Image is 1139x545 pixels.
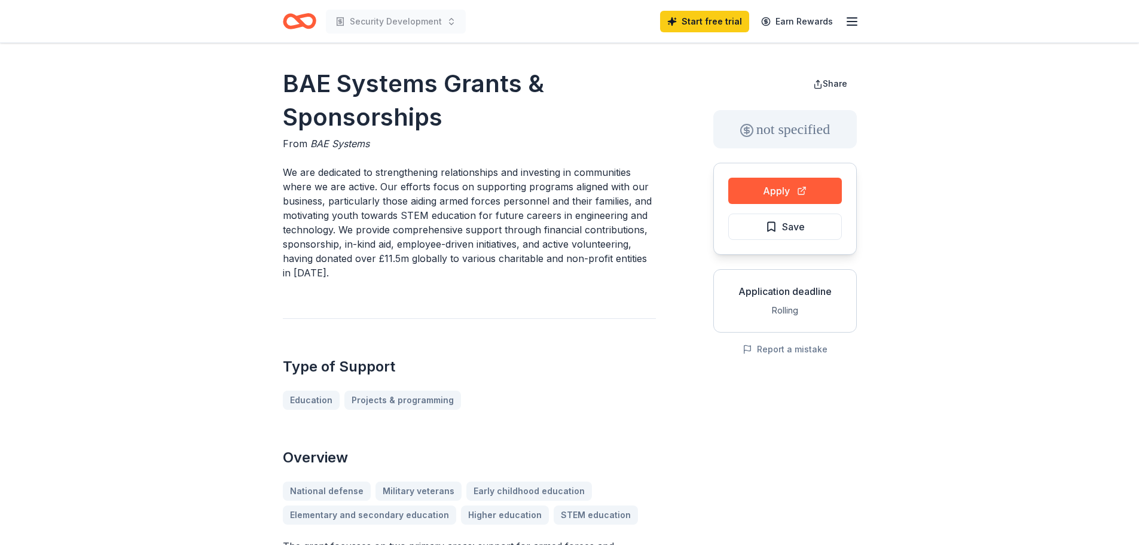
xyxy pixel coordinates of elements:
span: Share [823,78,847,89]
a: Start free trial [660,11,749,32]
span: BAE Systems [310,138,370,150]
span: Save [782,219,805,235]
a: Education [283,391,340,410]
button: Security Development [326,10,466,34]
div: From [283,136,656,151]
a: Projects & programming [344,391,461,410]
p: We are dedicated to strengthening relationships and investing in communities where we are active.... [283,165,656,280]
button: Report a mistake [743,342,827,357]
a: Earn Rewards [754,11,840,32]
button: Apply [728,178,842,204]
button: Share [804,72,857,96]
div: Application deadline [723,284,847,299]
span: Security Development [350,14,442,29]
div: Rolling [723,303,847,318]
a: Home [283,7,316,35]
button: Save [728,214,842,240]
h2: Overview [283,448,656,467]
div: not specified [713,110,857,148]
h1: BAE Systems Grants & Sponsorships [283,67,656,134]
h2: Type of Support [283,357,656,376]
